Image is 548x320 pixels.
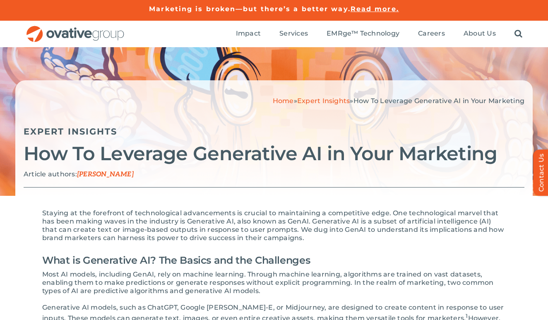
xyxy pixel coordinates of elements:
p: Most AI models, including GenAI, rely on machine learning. Through machine learning, algorithms a... [42,270,506,295]
span: EMRge™ Technology [327,29,399,38]
h2: How To Leverage Generative AI in Your Marketing [24,143,524,164]
a: Expert Insights [24,126,118,137]
a: Expert Insights [297,97,350,105]
a: Marketing is broken—but there’s a better way. [149,5,351,13]
sup: 1 [466,313,468,319]
a: OG_Full_horizontal_RGB [26,25,125,33]
span: [PERSON_NAME] [77,171,134,178]
span: » » [273,97,524,105]
a: About Us [464,29,496,38]
span: Services [279,29,308,38]
span: How To Leverage Generative AI in Your Marketing [353,97,524,105]
a: Impact [236,29,261,38]
a: Home [273,97,294,105]
a: Read more. [351,5,399,13]
a: Services [279,29,308,38]
nav: Menu [236,21,522,47]
span: Careers [418,29,445,38]
p: Article authors: [24,170,524,179]
p: Staying at the forefront of technological advancements is crucial to maintaining a competitive ed... [42,209,506,242]
a: EMRge™ Technology [327,29,399,38]
span: Impact [236,29,261,38]
h2: What is Generative AI? The Basics and the Challenges [42,250,506,270]
span: About Us [464,29,496,38]
a: Search [514,29,522,38]
a: Careers [418,29,445,38]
